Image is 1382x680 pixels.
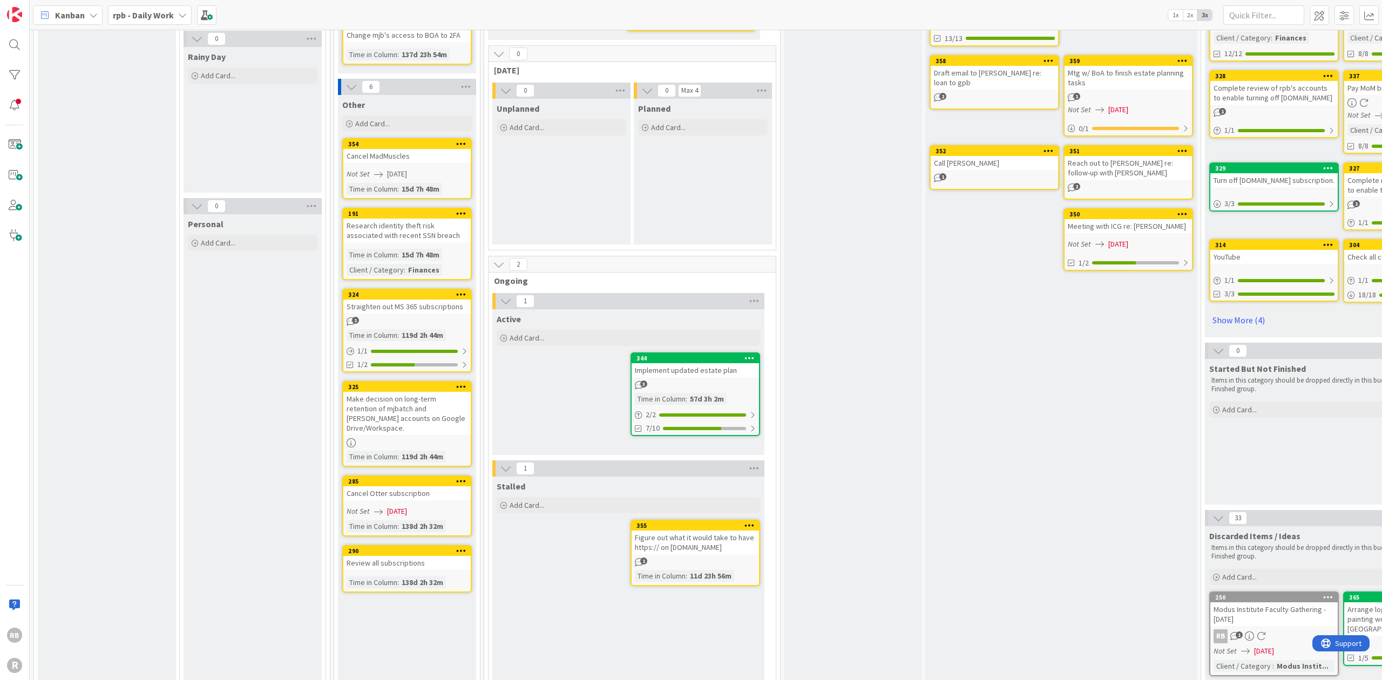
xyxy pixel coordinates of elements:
div: 350Meeting with ICG re: [PERSON_NAME] [1065,209,1192,233]
span: Add Card... [1222,572,1257,582]
span: Add Card... [355,119,390,128]
b: rpb - Daily Work [113,10,174,21]
img: Visit kanbanzone.com [7,7,22,22]
span: Add Card... [1222,405,1257,414]
div: 350 [1069,210,1192,218]
div: 3/3 [1210,197,1338,210]
span: Add Card... [510,123,544,132]
div: 11d 23h 56m [687,570,734,582]
div: 285Cancel Otter subscription [343,477,471,500]
i: Not Set [1214,646,1237,656]
span: 7/10 [646,423,660,434]
div: 285 [348,478,471,485]
span: 0 [516,84,534,97]
div: 324Straighten out MS 365 subscriptions [343,290,471,314]
div: Time in Column [635,393,686,405]
div: 314 [1210,240,1338,250]
span: Planned [638,103,670,114]
span: 0 [207,32,226,45]
div: 355 [636,522,759,529]
div: 324 [348,291,471,298]
span: 3 [640,380,647,387]
div: 290Review all subscriptions [343,546,471,570]
div: 352Call [PERSON_NAME] [931,146,1058,170]
span: 0 / 1 [1079,123,1089,134]
span: 2 [1073,183,1080,190]
span: Kanban [55,9,85,22]
span: Today [494,65,762,76]
span: : [397,49,399,60]
div: 328 [1210,71,1338,81]
div: 1/1 [343,344,471,358]
div: RB [7,628,22,643]
span: 1 / 1 [1358,217,1369,228]
span: Personal [188,219,223,229]
div: 329 [1210,164,1338,173]
span: [DATE] [387,506,407,517]
span: Add Card... [201,71,235,80]
span: 1 / 1 [1224,275,1235,286]
div: Implement updated estate plan [632,363,759,377]
span: [DATE] [1108,104,1128,115]
div: Time in Column [347,576,397,588]
div: 359 [1065,56,1192,66]
div: Straighten out MS 365 subscriptions [343,300,471,314]
input: Quick Filter... [1223,5,1304,25]
div: Finances [1272,32,1309,44]
i: Not Set [347,506,370,516]
span: 1/2 [357,359,368,370]
span: 1 [640,557,647,565]
div: Time in Column [347,329,397,341]
span: 2 / 2 [646,409,656,420]
span: Active [497,314,521,324]
div: 351Reach out to [PERSON_NAME] re: follow-up with [PERSON_NAME] [1065,146,1192,180]
div: 329Turn off [DOMAIN_NAME] subscription. [1210,164,1338,187]
span: : [1272,660,1274,672]
div: 328Complete review of rpb's accounts to enable turning off [DOMAIN_NAME] [1210,71,1338,105]
span: 18 / 18 [1358,289,1376,301]
div: 344 [632,353,759,363]
span: 3/3 [1224,288,1235,300]
span: 1 [939,173,946,180]
span: 1 [1236,631,1243,638]
div: 325 [348,383,471,391]
span: Add Card... [651,123,686,132]
a: 285Cancel Otter subscriptionNot Set[DATE]Time in Column:138d 2h 32m [342,475,472,536]
a: 351Reach out to [PERSON_NAME] re: follow-up with [PERSON_NAME] [1063,145,1193,200]
div: 137d 23h 54m [399,49,450,60]
div: Meeting with ICG re: [PERSON_NAME] [1065,219,1192,233]
span: [DATE] [1108,239,1128,250]
span: 6 [362,80,380,93]
div: 358 [931,56,1058,66]
div: Time in Column [347,183,397,195]
div: Client / Category [347,264,404,276]
div: Finances [405,264,442,276]
span: 0 [658,84,676,97]
span: 1 / 1 [1358,275,1369,286]
span: : [397,329,399,341]
a: 329Turn off [DOMAIN_NAME] subscription.3/3 [1209,162,1339,212]
div: 354 [348,140,471,148]
i: Not Set [347,169,370,179]
div: Complete review of rpb's accounts to enable turning off [DOMAIN_NAME] [1210,81,1338,105]
div: 325Make decision on long-term retention of mjbatch and [PERSON_NAME] accounts on Google Drive/Wor... [343,382,471,435]
a: 350Meeting with ICG re: [PERSON_NAME]Not Set[DATE]1/2 [1063,208,1193,271]
a: 191Research identity theft risk associated with recent SSN breachTime in Column:15d 7h 48mClient ... [342,208,472,280]
div: 191Research identity theft risk associated with recent SSN breach [343,209,471,242]
i: Not Set [1068,105,1091,114]
span: [DATE] [1254,645,1274,657]
span: 1 / 1 [1224,125,1235,136]
div: Client / Category [1214,660,1272,672]
a: 355Figure out what it would take to have https:// on [DOMAIN_NAME]Time in Column:11d 23h 56m [631,520,760,586]
span: : [397,520,399,532]
span: : [1271,32,1272,44]
div: R [7,658,22,673]
span: : [686,570,687,582]
div: Max 4 [681,88,698,93]
span: : [397,451,399,463]
a: 359Mtg w/ BoA to finish estate planning tasksNot Set[DATE]0/1 [1063,55,1193,137]
span: Unplanned [497,103,539,114]
div: 285 [343,477,471,486]
div: 325 [343,382,471,392]
span: 1 [516,462,534,475]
